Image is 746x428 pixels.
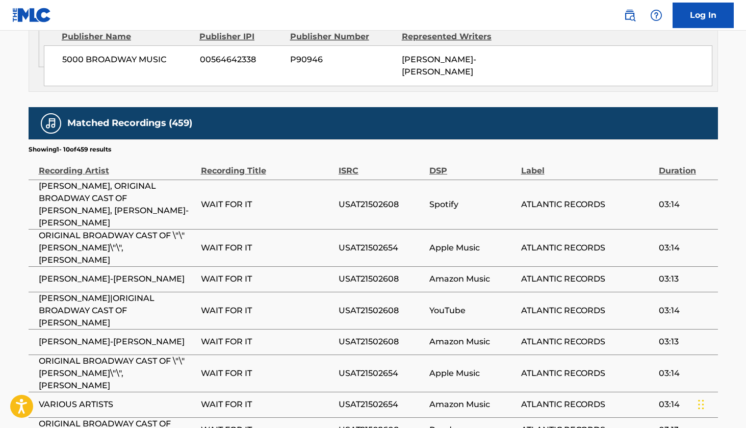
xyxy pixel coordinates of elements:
[521,198,654,211] span: ATLANTIC RECORDS
[201,273,333,285] span: WAIT FOR IT
[339,336,424,348] span: USAT21502608
[429,305,516,317] span: YouTube
[429,367,516,380] span: Apple Music
[429,242,516,254] span: Apple Music
[339,198,424,211] span: USAT21502608
[29,145,111,154] p: Showing 1 - 10 of 459 results
[67,117,192,129] h5: Matched Recordings (459)
[201,242,333,254] span: WAIT FOR IT
[695,379,746,428] iframe: Chat Widget
[521,242,654,254] span: ATLANTIC RECORDS
[521,273,654,285] span: ATLANTIC RECORDS
[659,273,713,285] span: 03:13
[39,180,196,229] span: [PERSON_NAME], ORIGINAL BROADWAY CAST OF [PERSON_NAME], [PERSON_NAME]-[PERSON_NAME]
[339,398,424,411] span: USAT21502654
[201,367,333,380] span: WAIT FOR IT
[650,9,662,21] img: help
[201,154,333,177] div: Recording Title
[39,230,196,266] span: ORIGINAL BROADWAY CAST OF \"\"[PERSON_NAME]\"\", [PERSON_NAME]
[200,54,282,66] span: 00564642338
[659,367,713,380] span: 03:14
[201,336,333,348] span: WAIT FOR IT
[429,336,516,348] span: Amazon Music
[521,367,654,380] span: ATLANTIC RECORDS
[673,3,734,28] a: Log In
[199,31,282,43] div: Publisher IPI
[521,305,654,317] span: ATLANTIC RECORDS
[620,5,640,26] a: Public Search
[521,398,654,411] span: ATLANTIC RECORDS
[624,9,636,21] img: search
[402,55,476,77] span: [PERSON_NAME]-[PERSON_NAME]
[12,8,52,22] img: MLC Logo
[39,355,196,392] span: ORIGINAL BROADWAY CAST OF \"\"[PERSON_NAME]\"\", [PERSON_NAME]
[659,305,713,317] span: 03:14
[698,389,704,420] div: Drag
[659,336,713,348] span: 03:13
[339,273,424,285] span: USAT21502608
[39,336,196,348] span: [PERSON_NAME]-[PERSON_NAME]
[659,154,713,177] div: Duration
[290,31,394,43] div: Publisher Number
[62,31,192,43] div: Publisher Name
[39,292,196,329] span: [PERSON_NAME]|ORIGINAL BROADWAY CAST OF [PERSON_NAME]
[339,367,424,380] span: USAT21502654
[429,273,516,285] span: Amazon Music
[45,117,57,130] img: Matched Recordings
[39,154,196,177] div: Recording Artist
[646,5,666,26] div: Help
[402,31,506,43] div: Represented Writers
[521,154,654,177] div: Label
[339,154,424,177] div: ISRC
[429,198,516,211] span: Spotify
[429,154,516,177] div: DSP
[429,398,516,411] span: Amazon Music
[201,398,333,411] span: WAIT FOR IT
[201,305,333,317] span: WAIT FOR IT
[62,54,192,66] span: 5000 BROADWAY MUSIC
[659,198,713,211] span: 03:14
[659,398,713,411] span: 03:14
[39,398,196,411] span: VARIOUS ARTISTS
[521,336,654,348] span: ATLANTIC RECORDS
[339,242,424,254] span: USAT21502654
[290,54,394,66] span: P90946
[659,242,713,254] span: 03:14
[339,305,424,317] span: USAT21502608
[39,273,196,285] span: [PERSON_NAME]-[PERSON_NAME]
[201,198,333,211] span: WAIT FOR IT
